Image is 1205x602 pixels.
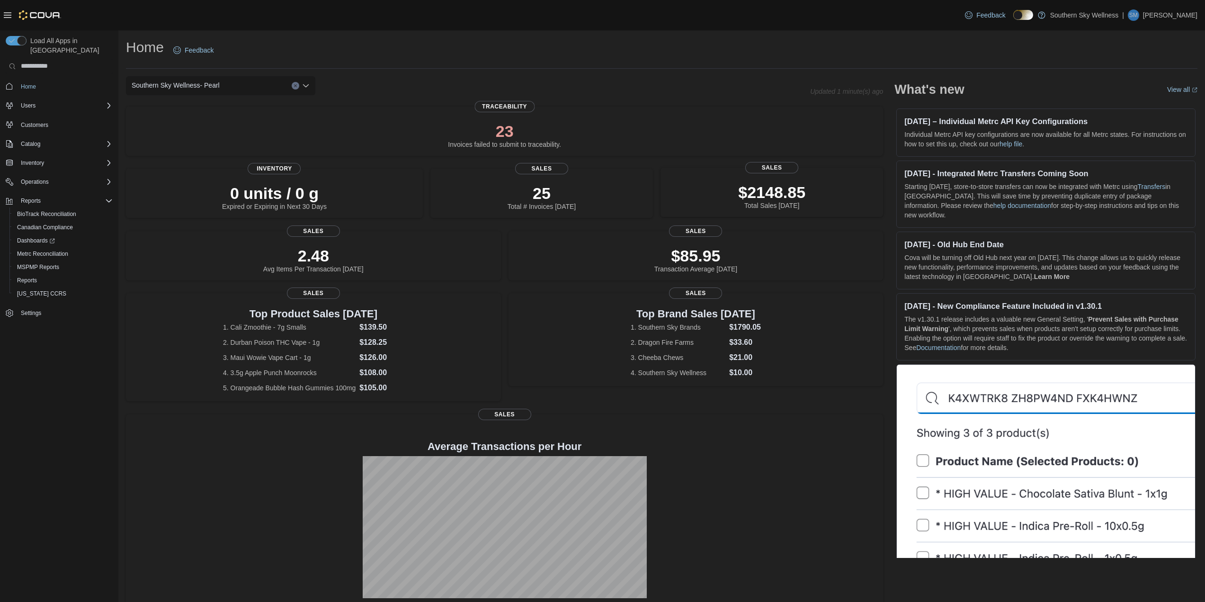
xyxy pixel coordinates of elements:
button: Inventory [2,156,116,170]
span: Sales [515,163,568,174]
p: [PERSON_NAME] [1143,9,1197,21]
p: Individual Metrc API key configurations are now available for all Metrc states. For instructions ... [904,130,1187,149]
button: Reports [2,194,116,207]
span: Southern Sky Wellness- Pearl [132,80,220,91]
span: Catalog [17,138,113,150]
span: Dashboards [17,237,55,244]
dt: 5. Orangeade Bubble Hash Gummies 100mg [223,383,356,393]
dd: $139.50 [359,322,403,333]
span: Feedback [976,10,1005,20]
p: Updated 1 minute(s) ago [810,88,883,95]
a: BioTrack Reconciliation [13,208,80,220]
a: Dashboards [9,234,116,247]
button: Operations [17,176,53,188]
span: Customers [17,119,113,131]
p: The v1.30.1 release includes a valuable new General Setting, ' ', which prevents sales when produ... [904,314,1187,352]
a: Dashboards [13,235,59,246]
button: MSPMP Reports [9,261,116,274]
button: Settings [2,306,116,320]
span: Sales [669,225,722,237]
span: Home [21,83,36,90]
dt: 4. 3.5g Apple Punch Moonrocks [223,368,356,377]
span: [US_STATE] CCRS [17,290,66,297]
button: Users [17,100,39,111]
div: Total Sales [DATE] [738,183,805,209]
a: Transfers [1138,183,1166,190]
dt: 4. Southern Sky Wellness [631,368,725,377]
span: Inventory [17,157,113,169]
span: Users [21,102,36,109]
span: Metrc Reconciliation [13,248,113,260]
button: Inventory [17,157,48,169]
dd: $105.00 [359,382,403,394]
input: Dark Mode [1013,10,1033,20]
a: View allExternal link [1167,86,1197,93]
span: Home [17,81,113,92]
dt: 2. Durban Poison THC Vape - 1g [223,338,356,347]
a: [US_STATE] CCRS [13,288,70,299]
span: Traceability [474,101,535,112]
span: Catalog [21,140,40,148]
a: Feedback [961,6,1009,25]
h2: What's new [894,82,964,97]
p: 25 [508,184,576,203]
strong: Learn More [1034,273,1070,280]
svg: External link [1192,87,1197,93]
button: Customers [2,118,116,132]
button: Open list of options [302,82,310,90]
span: MSPMP Reports [17,263,59,271]
dt: 3. Maui Wowie Vape Cart - 1g [223,353,356,362]
a: Canadian Compliance [13,222,77,233]
a: Metrc Reconciliation [13,248,72,260]
div: Expired or Expiring in Next 30 Days [222,184,327,210]
span: Reports [13,275,113,286]
div: Stan Martin [1128,9,1139,21]
a: Reports [13,275,41,286]
p: 0 units / 0 g [222,184,327,203]
button: Operations [2,175,116,189]
a: Customers [17,119,52,131]
button: Clear input [292,82,299,90]
span: Settings [21,309,41,317]
span: MSPMP Reports [13,261,113,273]
h3: Top Brand Sales [DATE] [631,308,761,320]
span: Sales [287,225,340,237]
a: MSPMP Reports [13,261,63,273]
span: Operations [21,178,49,186]
h3: [DATE] – Individual Metrc API Key Configurations [904,117,1187,126]
a: help documentation [993,202,1051,209]
strong: Prevent Sales with Purchase Limit Warning [904,315,1178,332]
dd: $1790.05 [729,322,761,333]
span: Dashboards [13,235,113,246]
p: $2148.85 [738,183,805,202]
span: Load All Apps in [GEOGRAPHIC_DATA] [27,36,113,55]
span: Customers [21,121,48,129]
img: Cova [19,10,61,20]
p: $85.95 [654,246,738,265]
h3: Top Product Sales [DATE] [223,308,404,320]
span: Washington CCRS [13,288,113,299]
dt: 3. Cheeba Chews [631,353,725,362]
span: Feedback [185,45,214,55]
dd: $21.00 [729,352,761,363]
button: Metrc Reconciliation [9,247,116,261]
div: Avg Items Per Transaction [DATE] [263,246,364,273]
h1: Home [126,38,164,57]
p: Southern Sky Wellness [1050,9,1118,21]
h4: Average Transactions per Hour [134,441,875,452]
button: [US_STATE] CCRS [9,287,116,300]
span: Reports [17,195,113,207]
span: Reports [17,277,37,284]
dd: $108.00 [359,367,403,378]
span: Canadian Compliance [17,224,73,231]
dt: 2. Dragon Fire Farms [631,338,725,347]
h3: [DATE] - New Compliance Feature Included in v1.30.1 [904,301,1187,311]
h3: [DATE] - Old Hub End Date [904,240,1187,249]
a: Feedback [170,41,217,60]
a: Home [17,81,40,92]
span: Canadian Compliance [13,222,113,233]
span: Sales [287,288,340,299]
h3: [DATE] - Integrated Metrc Transfers Coming Soon [904,169,1187,178]
span: SM [1129,9,1138,21]
p: | [1122,9,1124,21]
